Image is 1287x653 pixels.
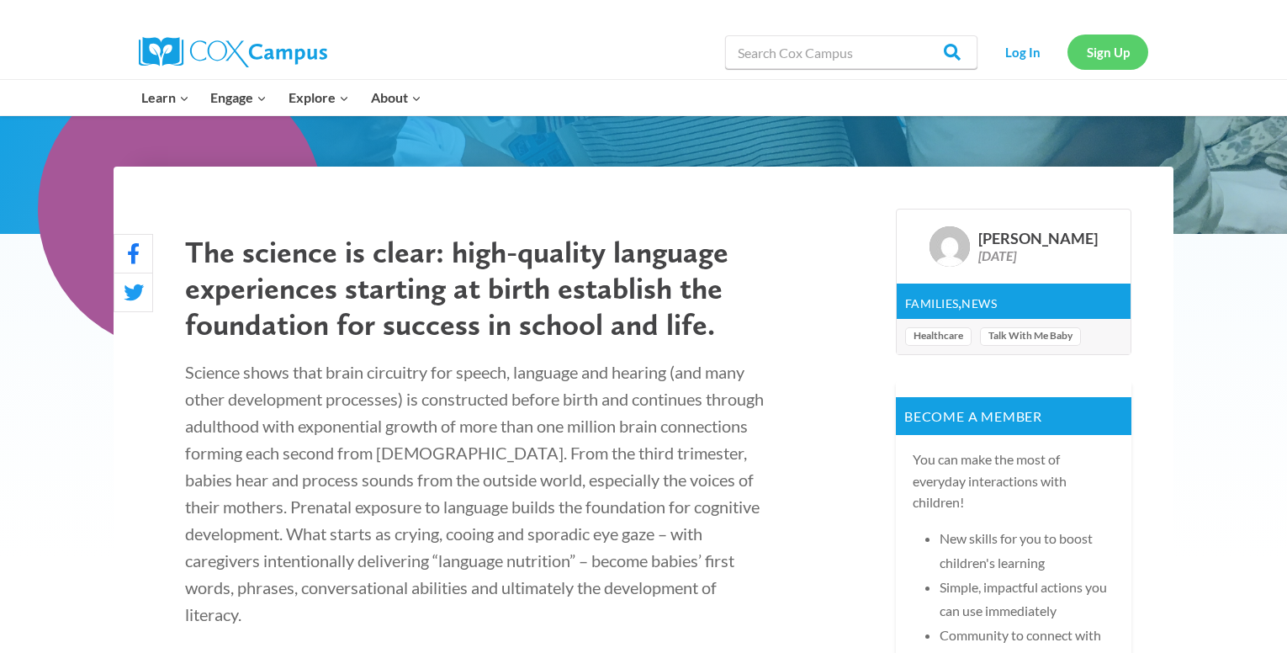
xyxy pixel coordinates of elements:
[986,35,1059,69] a: Log In
[130,80,200,115] button: Child menu of Learn
[139,37,327,67] img: Cox Campus
[980,327,1081,346] a: Talk With Me Baby
[986,35,1148,69] nav: Secondary Navigation
[725,35,977,69] input: Search Cox Campus
[905,296,958,311] a: Families
[940,527,1115,576] li: New skills for you to boost children's learning
[978,247,1098,263] div: [DATE]
[130,80,432,115] nav: Primary Navigation
[185,358,774,628] p: Science shows that brain circuitry for speech, language and hearing (and many other development p...
[1067,35,1148,69] a: Sign Up
[896,397,1131,436] p: Become a member
[360,80,432,115] button: Child menu of About
[897,284,1131,319] div: ,
[961,296,997,311] a: News
[185,234,774,343] h2: The science is clear: high-quality language experiences starting at birth establish the foundatio...
[913,449,1115,513] p: You can make the most of everyday interactions with children!
[978,230,1098,248] div: [PERSON_NAME]
[200,80,278,115] button: Child menu of Engage
[940,576,1115,624] li: Simple, impactful actions you can use immediately
[278,80,360,115] button: Child menu of Explore
[905,327,972,346] a: Healthcare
